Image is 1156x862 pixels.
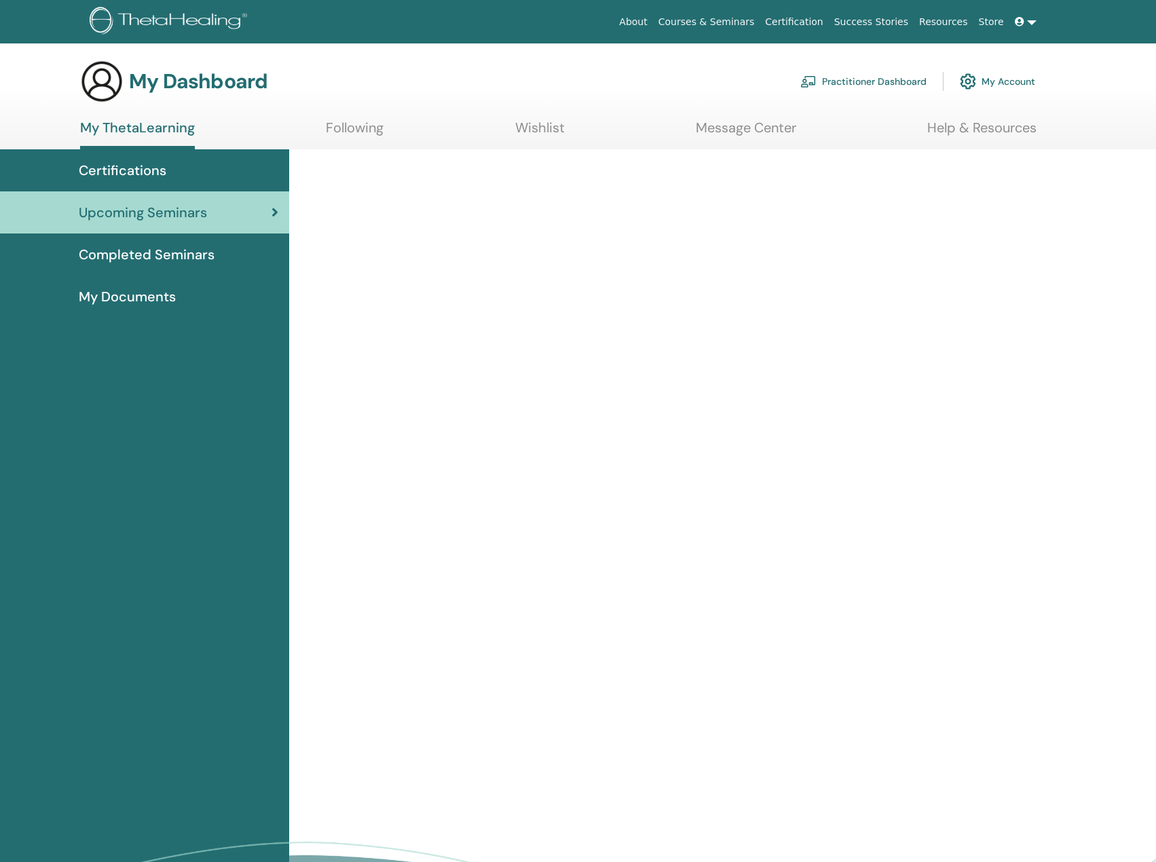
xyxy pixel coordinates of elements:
[960,67,1035,96] a: My Account
[90,7,252,37] img: logo.png
[960,70,976,93] img: cog.svg
[515,119,565,146] a: Wishlist
[326,119,384,146] a: Following
[80,60,124,103] img: generic-user-icon.jpg
[79,202,207,223] span: Upcoming Seminars
[129,69,267,94] h3: My Dashboard
[653,10,760,35] a: Courses & Seminars
[79,244,215,265] span: Completed Seminars
[79,160,166,181] span: Certifications
[79,286,176,307] span: My Documents
[800,75,817,88] img: chalkboard-teacher.svg
[829,10,914,35] a: Success Stories
[914,10,973,35] a: Resources
[760,10,828,35] a: Certification
[80,119,195,149] a: My ThetaLearning
[927,119,1037,146] a: Help & Resources
[973,10,1009,35] a: Store
[614,10,652,35] a: About
[800,67,927,96] a: Practitioner Dashboard
[696,119,796,146] a: Message Center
